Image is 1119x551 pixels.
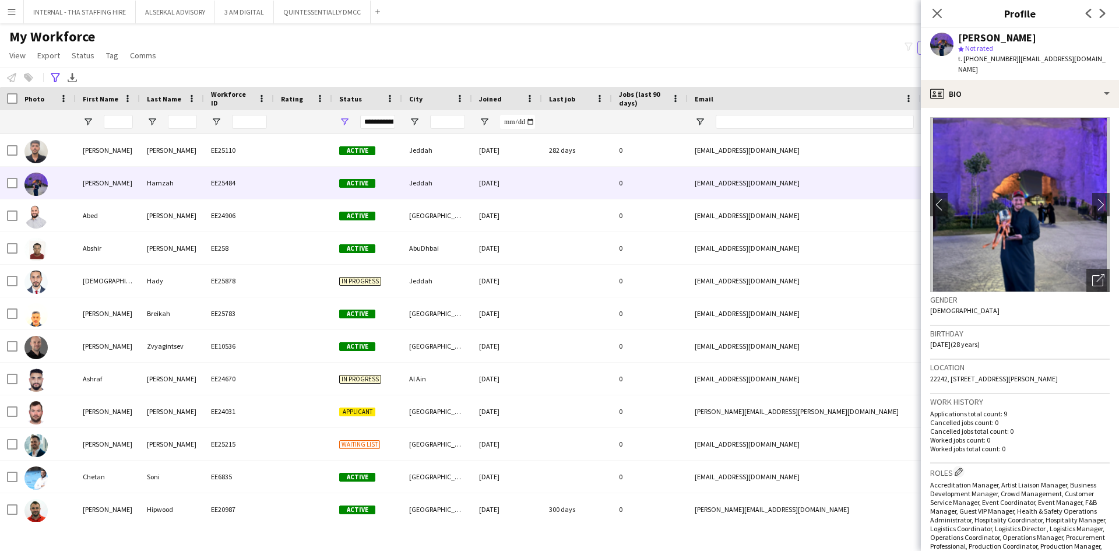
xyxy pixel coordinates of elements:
app-action-btn: Export XLSX [65,71,79,85]
div: [EMAIL_ADDRESS][DOMAIN_NAME] [688,363,921,395]
div: Hady [140,265,204,297]
span: 22242, [STREET_ADDRESS][PERSON_NAME] [930,374,1058,383]
div: Jeddah [402,265,472,297]
div: [DATE] [472,265,542,297]
h3: Roles [930,466,1110,478]
div: AbuDhbai [402,232,472,264]
span: Status [339,94,362,103]
span: In progress [339,375,381,384]
span: Rating [281,94,303,103]
div: [DATE] [472,461,542,493]
div: EE24906 [204,199,274,231]
div: [PERSON_NAME][EMAIL_ADDRESS][PERSON_NAME][DOMAIN_NAME] [688,395,921,427]
div: [EMAIL_ADDRESS][DOMAIN_NAME] [688,199,921,231]
span: Tag [106,50,118,61]
span: Active [339,212,375,220]
div: [PERSON_NAME] [140,199,204,231]
input: Joined Filter Input [500,115,535,129]
button: ALSERKAL ADVISORY [136,1,215,23]
input: Last Name Filter Input [168,115,197,129]
button: Open Filter Menu [339,117,350,127]
div: [PERSON_NAME] [76,395,140,427]
p: Cancelled jobs count: 0 [930,418,1110,427]
div: 0 [612,363,688,395]
button: 3 AM DIGITAL [215,1,274,23]
span: Last job [549,94,575,103]
p: Applications total count: 9 [930,409,1110,418]
div: [EMAIL_ADDRESS][DOMAIN_NAME] [688,461,921,493]
img: Abdelhafez Al hussein [24,140,48,163]
button: Everyone5,956 [917,41,976,55]
div: EE25215 [204,428,274,460]
span: Active [339,506,375,514]
div: [GEOGRAPHIC_DATA] [402,428,472,460]
span: Active [339,146,375,155]
div: [DATE] [472,199,542,231]
button: INTERNAL - THA STAFFING HIRE [24,1,136,23]
div: Hipwood [140,493,204,525]
span: Jobs (last 90 days) [619,90,667,107]
span: Email [695,94,713,103]
span: [DATE] (28 years) [930,340,980,349]
div: [PERSON_NAME] [76,493,140,525]
div: 0 [612,134,688,166]
div: Open photos pop-in [1086,269,1110,292]
div: Chetan [76,461,140,493]
div: 0 [612,330,688,362]
input: First Name Filter Input [104,115,133,129]
div: EE24031 [204,395,274,427]
button: Open Filter Menu [211,117,221,127]
div: [GEOGRAPHIC_DATA] [402,493,472,525]
button: Open Filter Menu [479,117,490,127]
img: Chetan Soni [24,466,48,490]
img: Chris Hipwood [24,499,48,522]
span: In progress [339,277,381,286]
app-action-btn: Advanced filters [48,71,62,85]
img: Ashraf Elkhatib [24,368,48,392]
div: Abed [76,199,140,231]
div: EE25110 [204,134,274,166]
div: [GEOGRAPHIC_DATA] [402,395,472,427]
span: Photo [24,94,44,103]
div: 0 [612,232,688,264]
a: Status [67,48,99,63]
div: 0 [612,265,688,297]
a: Tag [101,48,123,63]
div: [DEMOGRAPHIC_DATA] [76,265,140,297]
div: [EMAIL_ADDRESS][DOMAIN_NAME] [688,134,921,166]
div: Bio [921,80,1119,108]
div: Al Ain [402,363,472,395]
div: [PERSON_NAME] [76,167,140,199]
div: [GEOGRAPHIC_DATA] [402,199,472,231]
a: Export [33,48,65,63]
div: EE20987 [204,493,274,525]
span: Comms [130,50,156,61]
img: Benjamin Ward [24,401,48,424]
div: 0 [612,493,688,525]
div: [PERSON_NAME] [140,363,204,395]
img: Andrey Zvyagintsev [24,336,48,359]
a: Comms [125,48,161,63]
h3: Profile [921,6,1119,21]
div: [EMAIL_ADDRESS][DOMAIN_NAME] [688,428,921,460]
h3: Location [930,362,1110,373]
div: EE24670 [204,363,274,395]
div: Jeddah [402,134,472,166]
span: My Workforce [9,28,95,45]
img: Abshir Mohamud [24,238,48,261]
button: Open Filter Menu [409,117,420,127]
input: Email Filter Input [716,115,914,129]
div: [PERSON_NAME] [958,33,1036,43]
h3: Gender [930,294,1110,305]
img: Abdulrahman Hamzah [24,173,48,196]
div: [DATE] [472,330,542,362]
span: First Name [83,94,118,103]
div: [DATE] [472,428,542,460]
div: 282 days [542,134,612,166]
div: [PERSON_NAME] [140,428,204,460]
span: [DEMOGRAPHIC_DATA] [930,306,1000,315]
div: Soni [140,461,204,493]
div: EE6835 [204,461,274,493]
div: Ashraf [76,363,140,395]
div: [PERSON_NAME] [140,232,204,264]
